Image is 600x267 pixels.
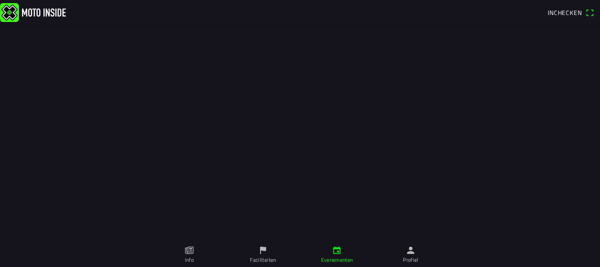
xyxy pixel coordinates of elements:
[321,256,353,264] ion-label: Evenementen
[250,256,276,264] ion-label: Faciliteiten
[185,256,194,264] ion-label: Info
[403,256,419,264] ion-label: Profiel
[543,5,598,20] a: Incheckenqr scanner
[406,245,416,255] ion-icon: person
[548,8,582,17] span: Inchecken
[184,245,194,255] ion-icon: paper
[258,245,268,255] ion-icon: flag
[332,245,342,255] ion-icon: calendar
